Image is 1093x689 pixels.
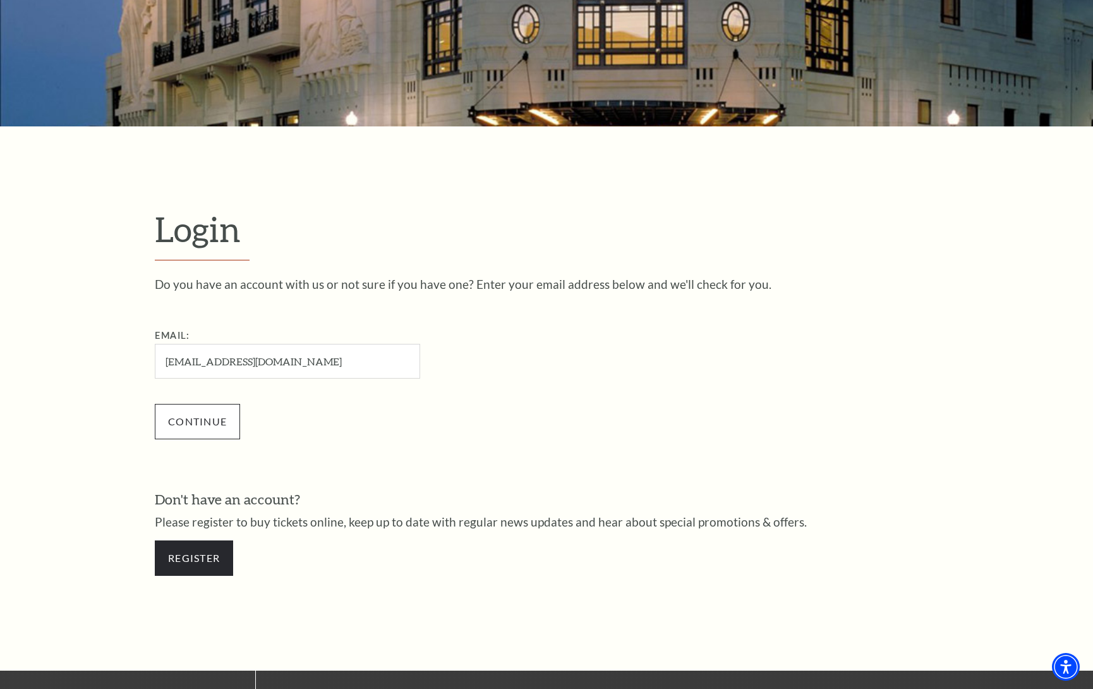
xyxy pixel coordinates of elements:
[155,344,420,379] input: Required
[1052,653,1080,681] div: Accessibility Menu
[155,490,938,509] h3: Don't have an account?
[155,278,938,290] p: Do you have an account with us or not sure if you have one? Enter your email address below and we...
[155,540,233,576] a: Register
[155,404,240,439] input: Submit button
[155,330,190,341] label: Email:
[155,516,938,528] p: Please register to buy tickets online, keep up to date with regular news updates and hear about s...
[155,209,241,249] span: Login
